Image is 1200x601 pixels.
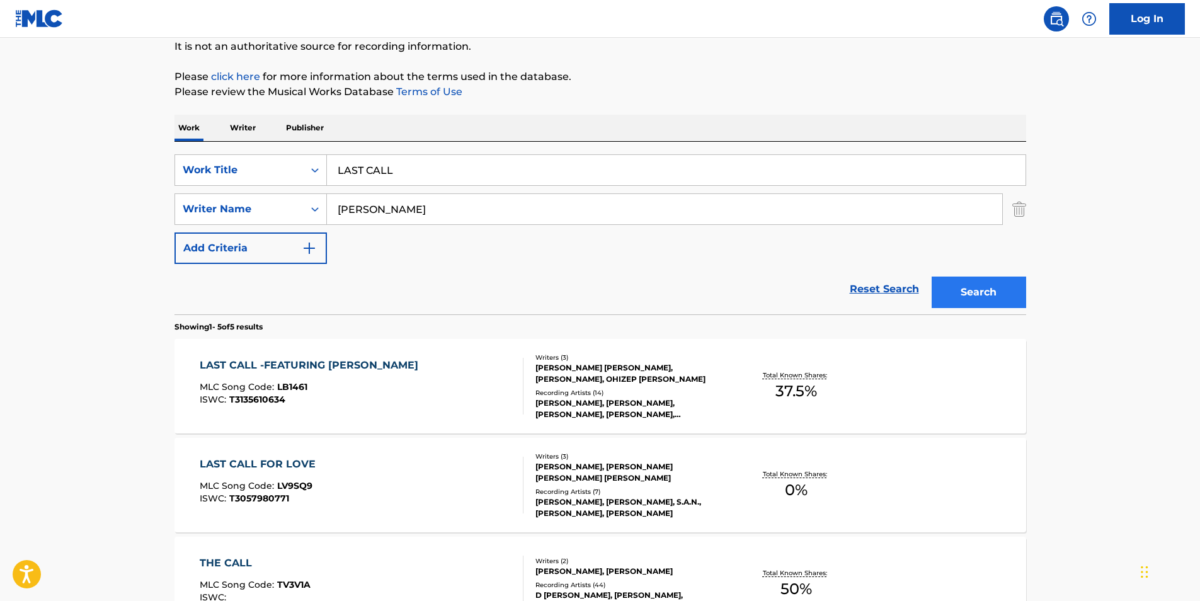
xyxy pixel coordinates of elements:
button: Add Criteria [174,232,327,264]
span: T3057980771 [229,493,289,504]
a: click here [211,71,260,83]
div: Recording Artists ( 7 ) [535,487,726,496]
p: Please review the Musical Works Database [174,84,1026,100]
a: Terms of Use [394,86,462,98]
div: Writer Name [183,202,296,217]
div: Writers ( 2 ) [535,556,726,566]
p: Showing 1 - 5 of 5 results [174,321,263,333]
form: Search Form [174,154,1026,314]
div: Work Title [183,163,296,178]
div: THE CALL [200,556,311,571]
div: Drag [1141,553,1148,591]
span: 0 % [785,479,808,501]
div: [PERSON_NAME], [PERSON_NAME], [PERSON_NAME], [PERSON_NAME], [PERSON_NAME], [PERSON_NAME], [PERSON... [535,398,726,420]
div: [PERSON_NAME], [PERSON_NAME] [535,566,726,577]
a: Reset Search [843,275,925,303]
iframe: Chat Widget [1137,541,1200,601]
div: [PERSON_NAME], [PERSON_NAME] [PERSON_NAME] [PERSON_NAME] [535,461,726,484]
button: Search [932,277,1026,308]
span: ISWC : [200,493,229,504]
img: help [1082,11,1097,26]
p: Please for more information about the terms used in the database. [174,69,1026,84]
div: Recording Artists ( 44 ) [535,580,726,590]
p: Publisher [282,115,328,141]
p: It is not an authoritative source for recording information. [174,39,1026,54]
div: Help [1077,6,1102,31]
p: Work [174,115,203,141]
p: Writer [226,115,260,141]
span: LV9SQ9 [277,480,312,491]
span: 37.5 % [775,380,817,403]
div: Recording Artists ( 14 ) [535,388,726,398]
span: TV3V1A [277,579,311,590]
div: [PERSON_NAME], [PERSON_NAME], S.A.N., [PERSON_NAME], [PERSON_NAME] [535,496,726,519]
img: search [1049,11,1064,26]
p: Total Known Shares: [763,370,830,380]
span: ISWC : [200,394,229,405]
img: Delete Criterion [1012,193,1026,225]
span: MLC Song Code : [200,381,277,392]
a: Log In [1109,3,1185,35]
span: 50 % [780,578,812,600]
span: T3135610634 [229,394,285,405]
p: Total Known Shares: [763,469,830,479]
div: [PERSON_NAME] [PERSON_NAME], [PERSON_NAME], OHIZEP [PERSON_NAME] [535,362,726,385]
div: Writers ( 3 ) [535,452,726,461]
img: MLC Logo [15,9,64,28]
p: Total Known Shares: [763,568,830,578]
div: LAST CALL -FEATURING [PERSON_NAME] [200,358,425,373]
span: LB1461 [277,381,307,392]
span: MLC Song Code : [200,480,277,491]
span: MLC Song Code : [200,579,277,590]
div: LAST CALL FOR LOVE [200,457,322,472]
a: LAST CALL FOR LOVEMLC Song Code:LV9SQ9ISWC:T3057980771Writers (3)[PERSON_NAME], [PERSON_NAME] [PE... [174,438,1026,532]
img: 9d2ae6d4665cec9f34b9.svg [302,241,317,256]
a: LAST CALL -FEATURING [PERSON_NAME]MLC Song Code:LB1461ISWC:T3135610634Writers (3)[PERSON_NAME] [P... [174,339,1026,433]
a: Public Search [1044,6,1069,31]
div: Writers ( 3 ) [535,353,726,362]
